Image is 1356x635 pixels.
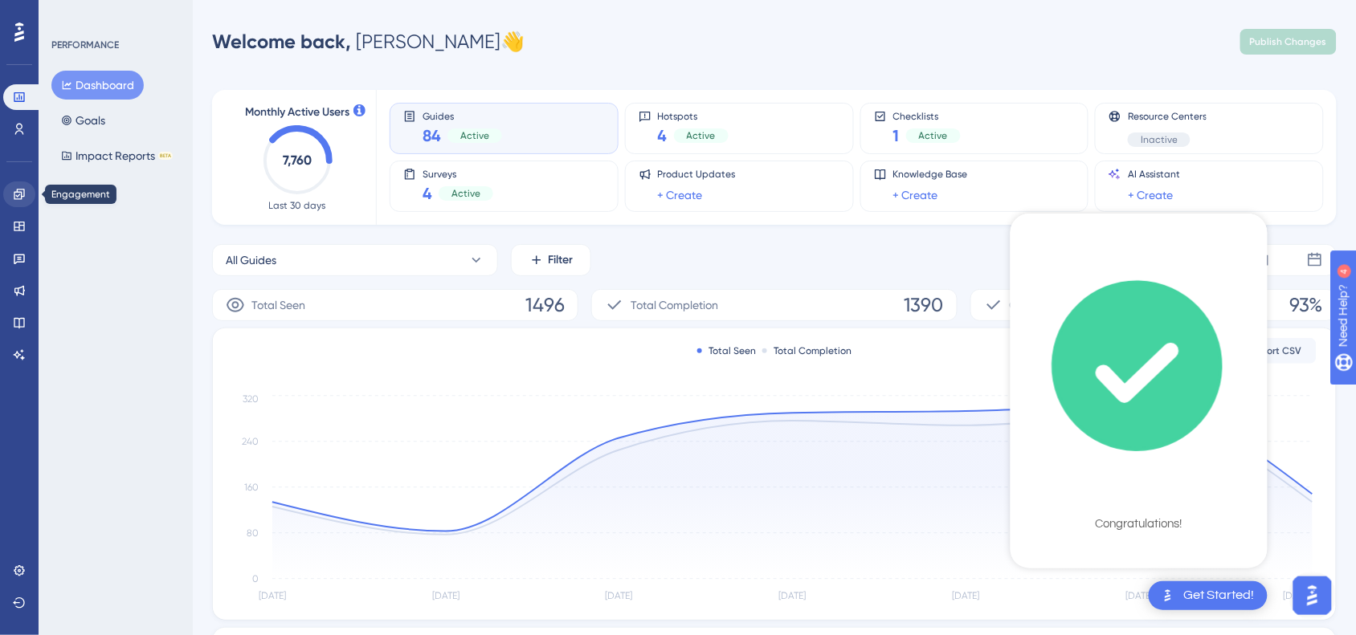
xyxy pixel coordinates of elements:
[423,110,502,121] span: Guides
[243,394,259,405] tspan: 320
[212,29,525,55] div: [PERSON_NAME] 👋
[606,591,633,602] tspan: [DATE]
[658,124,668,147] span: 4
[423,168,493,179] span: Surveys
[1096,516,1182,532] div: Congratulations!
[423,124,441,147] span: 84
[212,30,351,53] span: Welcome back,
[893,124,900,147] span: 1
[549,250,574,270] span: Filter
[1010,295,1097,315] span: Completion Rate
[893,185,938,205] a: + Create
[1125,591,1153,602] tspan: [DATE]
[1158,586,1178,605] img: launcher-image-alternative-text
[51,141,182,170] button: Impact ReportsBETA
[904,292,944,318] span: 1390
[1283,591,1310,602] tspan: [DATE]
[1128,185,1173,205] a: + Create
[1184,587,1255,604] div: Get Started!
[1050,486,1229,509] div: Checklist Completed
[245,103,349,122] span: Monthly Active Users
[1289,572,1337,620] iframe: UserGuiding AI Assistant Launcher
[1236,338,1317,364] button: Export CSV
[112,8,116,21] div: 4
[658,185,703,205] a: + Create
[244,482,259,493] tspan: 160
[259,591,286,602] tspan: [DATE]
[283,153,312,168] text: 7,760
[423,182,432,205] span: 4
[687,129,716,142] span: Active
[1141,133,1178,146] span: Inactive
[51,106,115,135] button: Goals
[451,187,480,200] span: Active
[919,129,948,142] span: Active
[1250,35,1327,48] span: Publish Changes
[212,244,498,276] button: All Guides
[1290,292,1323,318] span: 93%
[893,110,961,121] span: Checklists
[511,244,591,276] button: Filter
[1252,344,1302,357] span: Export CSV
[697,344,756,357] div: Total Seen
[226,250,276,270] span: All Guides
[51,39,119,51] div: PERFORMANCE
[525,292,565,318] span: 1496
[432,591,459,602] tspan: [DATE]
[51,71,144,100] button: Dashboard
[952,591,979,602] tspan: [DATE]
[658,168,736,181] span: Product Updates
[1149,581,1268,610] div: Open Get Started! checklist
[658,110,729,121] span: Hotspots
[38,4,100,23] span: Need Help?
[1240,29,1337,55] button: Publish Changes
[762,344,852,357] div: Total Completion
[460,129,489,142] span: Active
[631,295,718,315] span: Total Completion
[1128,110,1207,123] span: Resource Centers
[1128,168,1180,181] span: AI Assistant
[247,527,259,539] tspan: 80
[252,573,259,584] tspan: 0
[1011,214,1268,564] div: checklist loading
[893,168,968,181] span: Knowledge Base
[269,199,326,212] span: Last 30 days
[1011,214,1268,568] div: Checklist Container
[251,295,305,315] span: Total Seen
[779,591,807,602] tspan: [DATE]
[158,152,173,160] div: BETA
[242,436,259,447] tspan: 240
